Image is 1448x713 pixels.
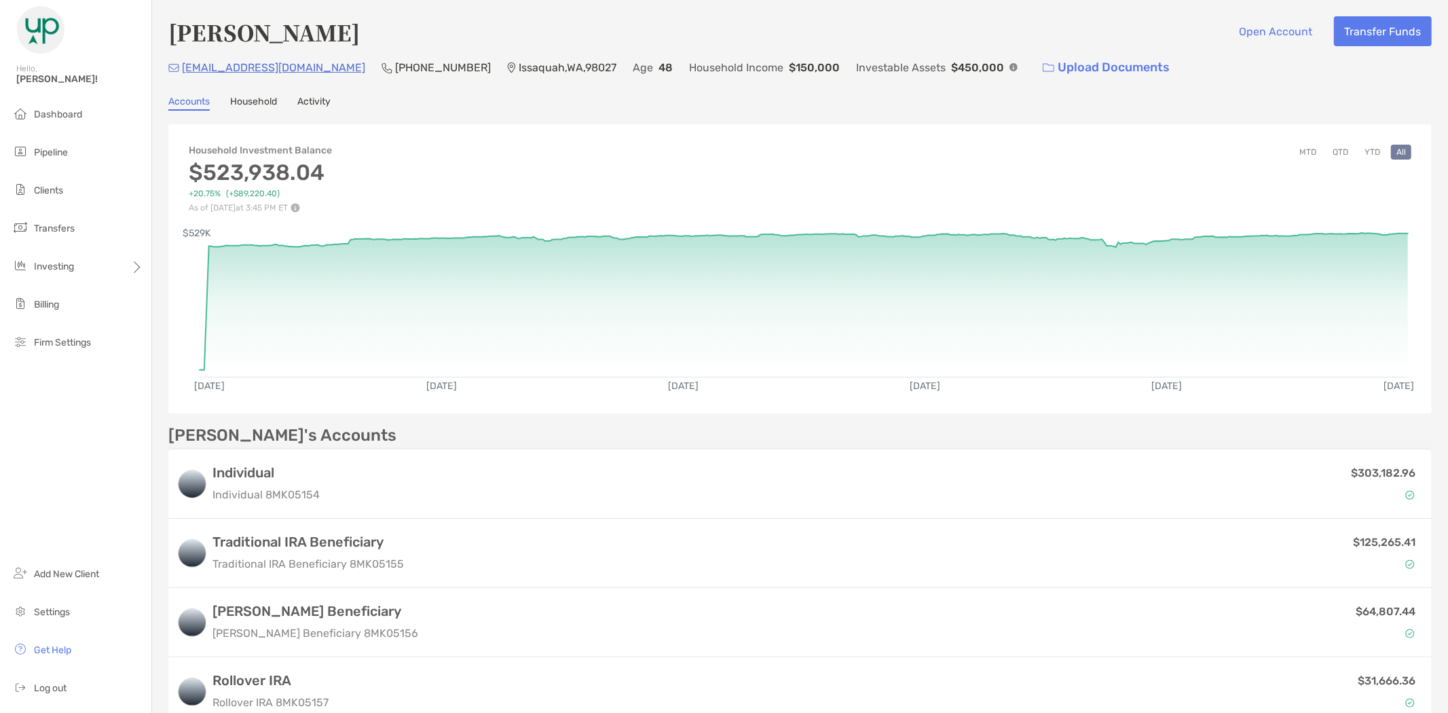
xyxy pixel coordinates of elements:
span: Dashboard [34,109,82,120]
img: billing icon [12,295,29,312]
span: Firm Settings [34,337,91,348]
img: logout icon [12,679,29,695]
p: [PHONE_NUMBER] [395,59,491,76]
h4: [PERSON_NAME] [168,16,360,48]
img: dashboard icon [12,105,29,122]
p: $31,666.36 [1358,672,1415,689]
p: [EMAIL_ADDRESS][DOMAIN_NAME] [182,59,365,76]
h3: $523,938.04 [189,160,332,185]
p: [PERSON_NAME]'s Accounts [168,427,396,444]
p: $303,182.96 [1351,464,1415,481]
img: logo account [179,678,206,706]
img: Location Icon [507,62,516,73]
p: As of [DATE] at 3:45 PM ET [189,203,332,213]
img: Account Status icon [1405,629,1415,638]
a: Accounts [168,96,210,111]
span: Add New Client [34,568,99,580]
p: 48 [658,59,673,76]
p: Rollover IRA 8MK05157 [212,694,329,711]
img: Info Icon [1009,63,1018,71]
a: Household [230,96,277,111]
span: Get Help [34,644,71,656]
p: $125,265.41 [1353,534,1415,551]
text: [DATE] [910,380,940,392]
span: Pipeline [34,147,68,158]
img: Email Icon [168,64,179,72]
img: Account Status icon [1405,560,1415,569]
p: $64,807.44 [1356,603,1415,620]
img: pipeline icon [12,143,29,160]
h4: Household Investment Balance [189,145,332,156]
img: settings icon [12,603,29,619]
span: Billing [34,299,59,310]
img: Phone Icon [382,62,392,73]
img: firm-settings icon [12,333,29,350]
img: Zoe Logo [16,5,65,54]
h3: Individual [212,464,320,481]
img: logo account [179,471,206,498]
p: [PERSON_NAME] Beneficiary 8MK05156 [212,625,418,642]
span: Clients [34,185,63,196]
button: QTD [1327,145,1354,160]
span: ( +$89,220.40 ) [226,189,280,199]
p: Investable Assets [856,59,946,76]
img: transfers icon [12,219,29,236]
text: [DATE] [1384,380,1414,392]
a: Upload Documents [1034,53,1178,82]
button: Transfer Funds [1334,16,1432,46]
button: All [1391,145,1411,160]
span: +20.75% [189,189,221,199]
img: Performance Info [291,203,300,213]
span: Log out [34,682,67,694]
p: Household Income [689,59,783,76]
h3: [PERSON_NAME] Beneficiary [212,603,418,619]
p: Age [633,59,653,76]
button: Open Account [1229,16,1323,46]
span: Settings [34,606,70,618]
span: [PERSON_NAME]! [16,73,143,85]
img: button icon [1043,63,1054,73]
img: logo account [179,540,206,567]
img: logo account [179,609,206,636]
img: add_new_client icon [12,565,29,581]
text: [DATE] [426,380,457,392]
img: get-help icon [12,641,29,657]
text: [DATE] [194,380,225,392]
button: MTD [1294,145,1322,160]
button: YTD [1359,145,1386,160]
img: Account Status icon [1405,698,1415,708]
text: [DATE] [668,380,699,392]
text: $529K [183,227,211,239]
a: Activity [297,96,331,111]
h3: Traditional IRA Beneficiary [212,534,404,550]
p: $450,000 [951,59,1004,76]
span: Transfers [34,223,75,234]
p: Traditional IRA Beneficiary 8MK05155 [212,555,404,572]
img: investing icon [12,257,29,274]
h3: Rollover IRA [212,672,329,689]
img: Account Status icon [1405,490,1415,500]
span: Investing [34,261,74,272]
p: Issaquah , WA , 98027 [519,59,616,76]
text: [DATE] [1151,380,1182,392]
p: $150,000 [789,59,840,76]
img: clients icon [12,181,29,198]
p: Individual 8MK05154 [212,486,320,503]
